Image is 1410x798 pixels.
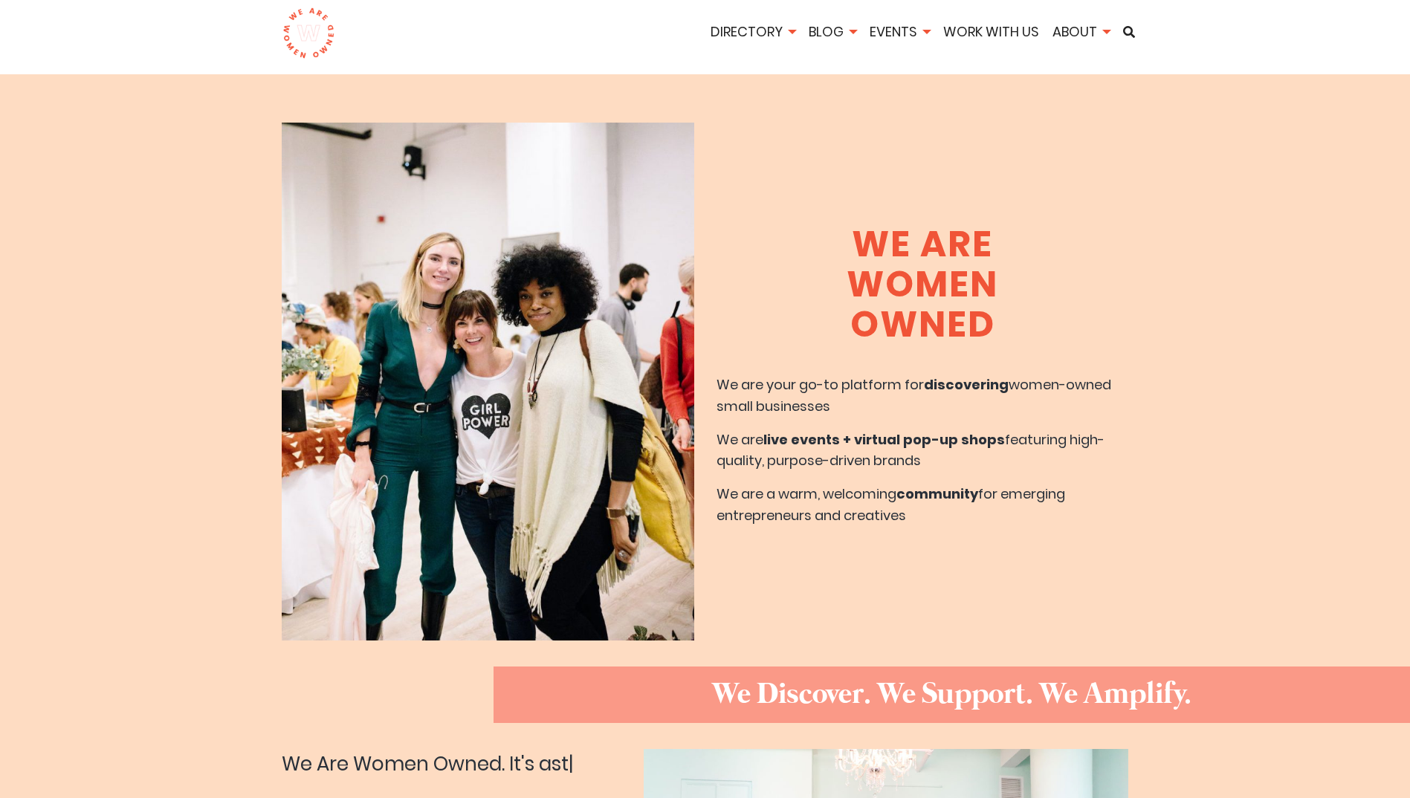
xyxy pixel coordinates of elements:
[864,22,935,45] li: Events
[1047,22,1115,45] li: About
[552,750,569,777] span: st
[864,22,935,41] a: Events
[717,374,1129,418] p: We are your go-to platform for women-owned small businesses
[763,430,1005,449] b: live events + virtual pop-up shops
[282,123,694,640] img: About We Are Women Owned
[841,224,1004,345] h1: We Are Women Owned
[282,7,335,59] img: logo
[705,22,801,41] a: Directory
[712,674,1191,716] h2: We Discover. We Support. We Amplify.
[717,484,1129,527] p: We are a warm, welcoming for emerging entrepreneurs and creatives
[717,429,1129,473] p: We are featuring high-quality, purpose-driven brands
[896,484,978,503] b: community
[569,750,573,777] span: |
[1047,22,1115,41] a: About
[924,375,1009,394] b: discovering
[282,749,1410,780] h4: We Are Women Owned. It's a
[1118,26,1140,38] a: Search
[803,22,861,41] a: Blog
[803,22,861,45] li: Blog
[938,22,1044,41] a: Work With Us
[705,22,801,45] li: Directory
